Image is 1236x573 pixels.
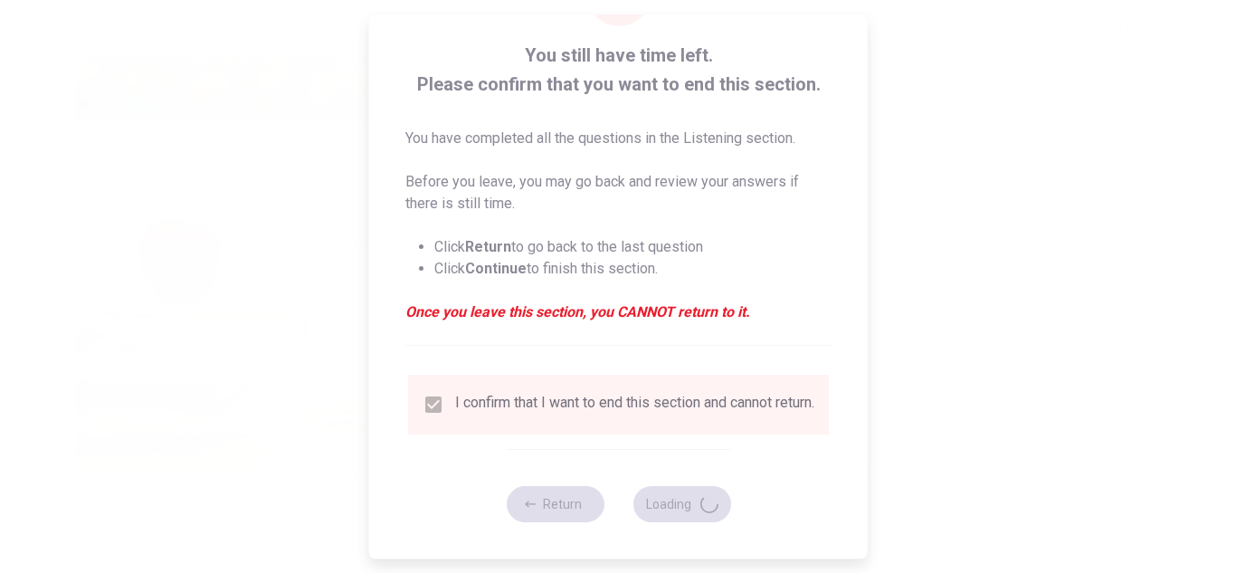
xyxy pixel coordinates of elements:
[405,301,832,323] em: Once you leave this section, you CANNOT return to it.
[632,486,730,522] button: Loading
[405,41,832,99] span: You still have time left. Please confirm that you want to end this section.
[405,128,832,149] p: You have completed all the questions in the Listening section.
[465,260,527,277] strong: Continue
[434,258,832,280] li: Click to finish this section.
[455,394,814,415] div: I confirm that I want to end this section and cannot return.
[405,171,832,215] p: Before you leave, you may go back and review your answers if there is still time.
[465,238,511,255] strong: Return
[434,236,832,258] li: Click to go back to the last question
[506,486,604,522] button: Return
